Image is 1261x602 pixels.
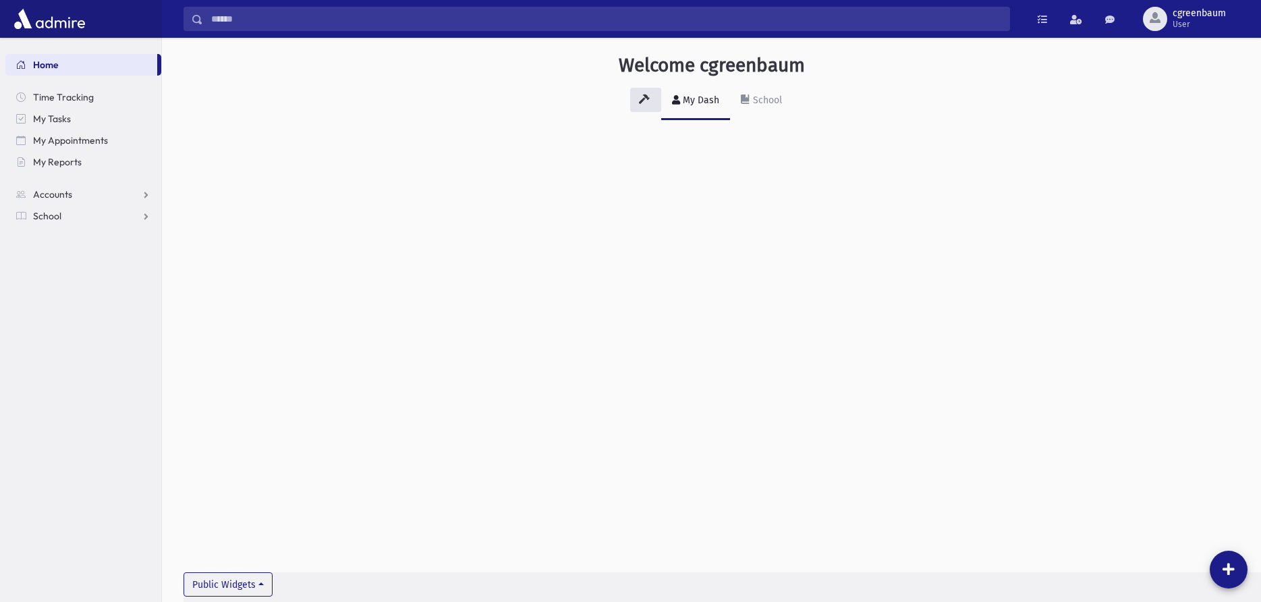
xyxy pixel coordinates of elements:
img: AdmirePro [11,5,88,32]
span: My Reports [33,156,82,168]
span: User [1173,19,1226,30]
div: My Dash [680,94,719,106]
a: School [730,82,793,120]
button: Public Widgets [184,572,273,597]
h3: Welcome cgreenbaum [619,54,805,77]
a: Accounts [5,184,161,205]
span: Home [33,59,59,71]
a: My Dash [661,82,730,120]
span: Time Tracking [33,91,94,103]
span: School [33,210,61,222]
div: School [750,94,782,106]
span: My Appointments [33,134,108,146]
span: My Tasks [33,113,71,125]
a: Home [5,54,157,76]
a: My Appointments [5,130,161,151]
a: My Reports [5,151,161,173]
a: School [5,205,161,227]
span: cgreenbaum [1173,8,1226,19]
a: Time Tracking [5,86,161,108]
a: My Tasks [5,108,161,130]
input: Search [203,7,1009,31]
span: Accounts [33,188,72,200]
